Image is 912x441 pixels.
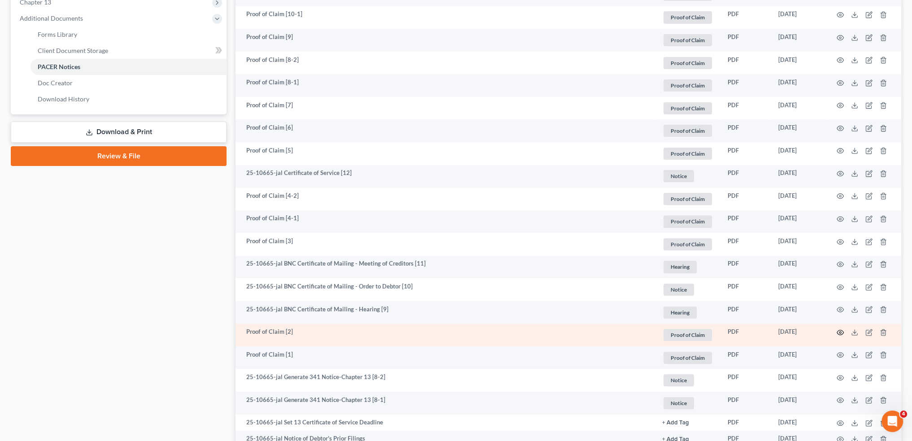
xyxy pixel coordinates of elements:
td: [DATE] [771,165,826,188]
a: PACER Notices [31,59,227,75]
td: 25-10665-jal Generate 341 Notice-Chapter 13 [8-2] [236,369,655,392]
span: Proof of Claim [663,125,712,137]
td: 25-10665-jal Certificate of Service [12] [236,165,655,188]
td: 25-10665-jal Generate 341 Notice-Chapter 13 [8-1] [236,392,655,415]
td: [DATE] [771,74,826,97]
td: [DATE] [771,256,826,279]
a: Proof of Claim [662,78,713,93]
a: Proof of Claim [662,192,713,206]
td: PDF [720,278,771,301]
span: Download History [38,95,89,103]
a: Client Document Storage [31,43,227,59]
a: Proof of Claim [662,146,713,161]
span: Proof of Claim [663,329,712,341]
a: Notice [662,282,713,297]
td: PDF [720,210,771,233]
a: Hearing [662,259,713,274]
td: 25-10665-jal BNC Certificate of Mailing - Meeting of Creditors [11] [236,256,655,279]
iframe: Intercom live chat [881,410,903,432]
a: Notice [662,373,713,388]
td: PDF [720,369,771,392]
td: [DATE] [771,142,826,165]
td: [DATE] [771,52,826,74]
td: PDF [720,188,771,210]
td: PDF [720,29,771,52]
a: Proof of Claim [662,101,713,116]
a: Proof of Claim [662,350,713,365]
td: PDF [720,392,771,415]
td: Proof of Claim [8-1] [236,74,655,97]
td: PDF [720,346,771,369]
td: Proof of Claim [1] [236,346,655,369]
a: Hearing [662,305,713,320]
td: PDF [720,165,771,188]
td: PDF [720,97,771,120]
a: Proof of Claim [662,327,713,342]
td: PDF [720,256,771,279]
td: PDF [720,52,771,74]
td: [DATE] [771,6,826,29]
td: Proof of Claim [3] [236,233,655,256]
span: Proof of Claim [663,102,712,114]
span: Forms Library [38,31,77,38]
td: 25-10665-jal Set 13 Certificate of Service Deadline [236,415,655,431]
span: 4 [900,410,907,418]
a: Download & Print [11,122,227,143]
td: PDF [720,142,771,165]
td: [DATE] [771,301,826,324]
td: PDF [720,301,771,324]
td: [DATE] [771,97,826,120]
span: Proof of Claim [663,79,712,92]
td: [DATE] [771,392,826,415]
td: [DATE] [771,188,826,210]
td: PDF [720,233,771,256]
td: PDF [720,6,771,29]
td: [DATE] [771,210,826,233]
td: 25-10665-jal BNC Certificate of Mailing - Order to Debtor [10] [236,278,655,301]
a: Notice [662,396,713,410]
span: Proof of Claim [663,34,712,46]
span: Doc Creator [38,79,73,87]
span: Proof of Claim [663,148,712,160]
a: Proof of Claim [662,214,713,229]
span: Hearing [663,261,697,273]
span: Hearing [663,306,697,319]
td: Proof of Claim [10-1] [236,6,655,29]
td: 25-10665-jal BNC Certificate of Mailing - Hearing [9] [236,301,655,324]
a: Proof of Claim [662,237,713,252]
td: Proof of Claim [5] [236,142,655,165]
a: Proof of Claim [662,33,713,48]
span: Proof of Claim [663,193,712,205]
td: PDF [720,415,771,431]
a: Doc Creator [31,75,227,91]
a: Proof of Claim [662,10,713,25]
a: Download History [31,91,227,107]
td: Proof of Claim [4-2] [236,188,655,210]
a: Review & File [11,146,227,166]
td: PDF [720,119,771,142]
td: [DATE] [771,119,826,142]
span: Additional Documents [20,14,83,22]
span: Proof of Claim [663,57,712,69]
td: PDF [720,74,771,97]
td: [DATE] [771,346,826,369]
span: Proof of Claim [663,215,712,227]
a: Notice [662,169,713,183]
td: PDF [720,323,771,346]
td: [DATE] [771,29,826,52]
a: Proof of Claim [662,123,713,138]
span: Notice [663,397,694,409]
td: Proof of Claim [2] [236,323,655,346]
td: Proof of Claim [8-2] [236,52,655,74]
td: Proof of Claim [7] [236,97,655,120]
span: Notice [663,170,694,182]
span: Proof of Claim [663,238,712,250]
td: [DATE] [771,369,826,392]
span: Notice [663,374,694,386]
td: [DATE] [771,323,826,346]
span: Notice [663,284,694,296]
td: Proof of Claim [4-1] [236,210,655,233]
span: Proof of Claim [663,352,712,364]
a: Proof of Claim [662,56,713,70]
span: Client Document Storage [38,47,108,54]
